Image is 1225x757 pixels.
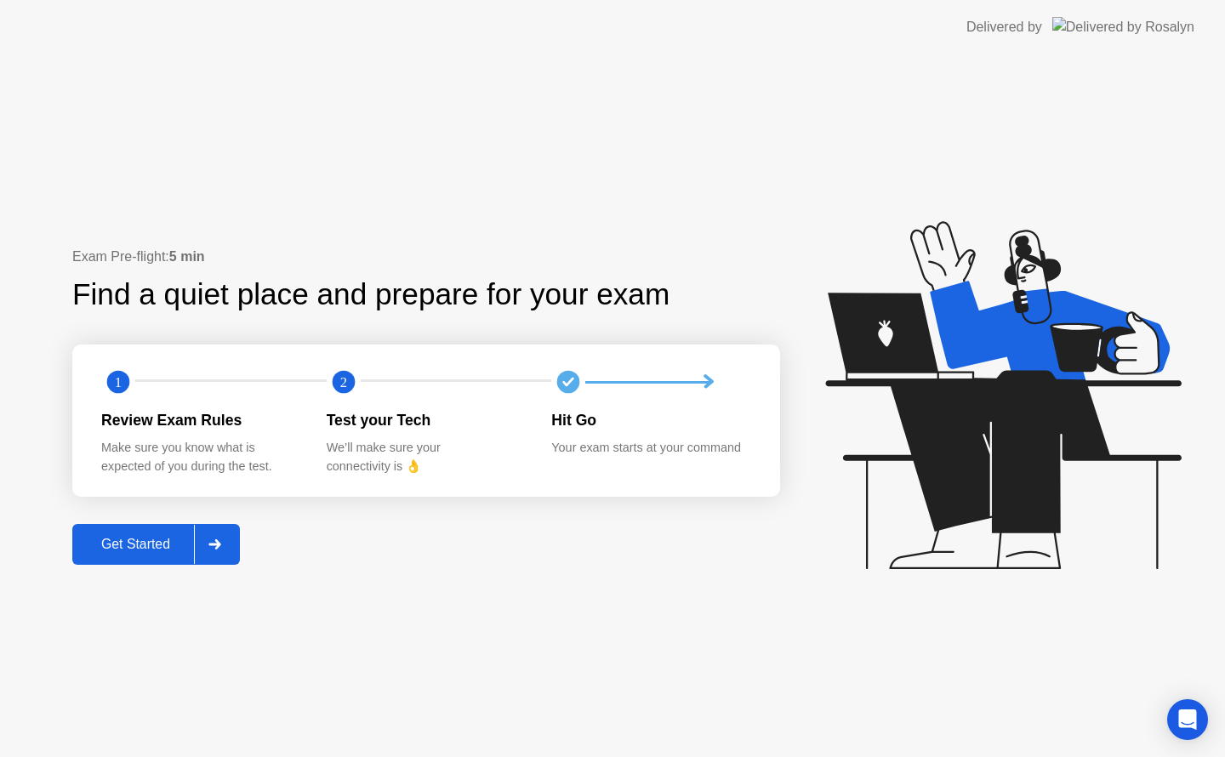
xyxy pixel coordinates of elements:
img: Delivered by Rosalyn [1052,17,1194,37]
button: Get Started [72,524,240,565]
div: We’ll make sure your connectivity is 👌 [327,439,525,475]
div: Find a quiet place and prepare for your exam [72,272,672,317]
div: Get Started [77,537,194,552]
div: Make sure you know what is expected of you during the test. [101,439,299,475]
div: Hit Go [551,409,749,431]
div: Exam Pre-flight: [72,247,780,267]
text: 2 [340,374,347,390]
div: Review Exam Rules [101,409,299,431]
b: 5 min [169,249,205,264]
div: Your exam starts at your command [551,439,749,458]
div: Delivered by [966,17,1042,37]
div: Open Intercom Messenger [1167,699,1208,740]
div: Test your Tech [327,409,525,431]
text: 1 [115,374,122,390]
